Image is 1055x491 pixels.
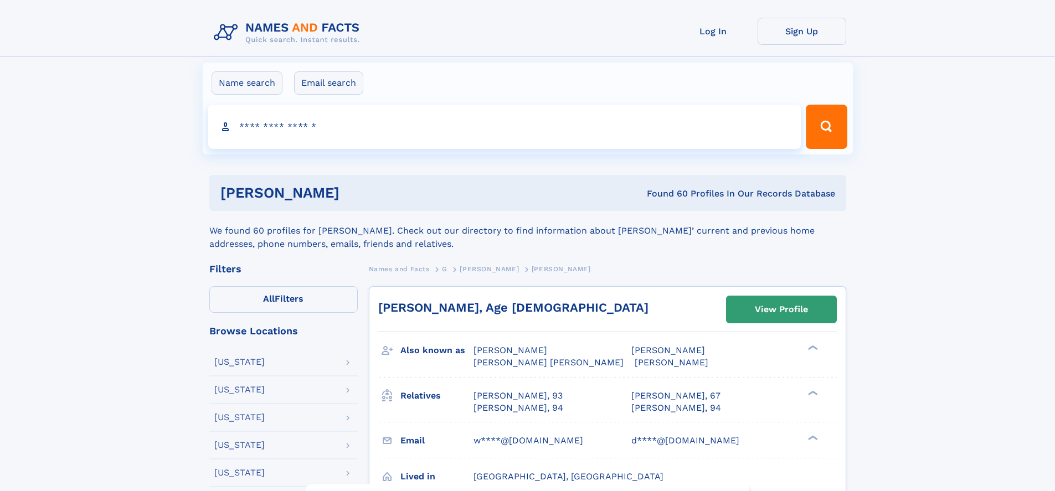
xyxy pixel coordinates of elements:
[493,188,835,200] div: Found 60 Profiles In Our Records Database
[209,326,358,336] div: Browse Locations
[805,389,819,396] div: ❯
[214,441,265,449] div: [US_STATE]
[474,471,663,482] span: [GEOGRAPHIC_DATA], [GEOGRAPHIC_DATA]
[212,71,282,95] label: Name search
[220,186,493,200] h1: [PERSON_NAME]
[400,467,474,486] h3: Lived in
[532,265,591,273] span: [PERSON_NAME]
[631,345,705,355] span: [PERSON_NAME]
[727,296,836,323] a: View Profile
[378,301,649,314] a: [PERSON_NAME], Age [DEMOGRAPHIC_DATA]
[294,71,363,95] label: Email search
[442,265,447,273] span: G
[758,18,846,45] a: Sign Up
[369,262,430,276] a: Names and Facts
[806,105,847,149] button: Search Button
[755,297,808,322] div: View Profile
[214,413,265,422] div: [US_STATE]
[631,402,721,414] a: [PERSON_NAME], 94
[442,262,447,276] a: G
[474,357,624,368] span: [PERSON_NAME] [PERSON_NAME]
[209,286,358,313] label: Filters
[474,402,563,414] a: [PERSON_NAME], 94
[263,293,275,304] span: All
[805,344,819,352] div: ❯
[805,434,819,441] div: ❯
[214,358,265,366] div: [US_STATE]
[214,385,265,394] div: [US_STATE]
[214,468,265,477] div: [US_STATE]
[208,105,801,149] input: search input
[209,18,369,48] img: Logo Names and Facts
[209,264,358,274] div: Filters
[460,262,519,276] a: [PERSON_NAME]
[400,341,474,360] h3: Also known as
[669,18,758,45] a: Log In
[474,345,547,355] span: [PERSON_NAME]
[400,431,474,450] h3: Email
[631,390,721,402] a: [PERSON_NAME], 67
[400,386,474,405] h3: Relatives
[474,390,563,402] a: [PERSON_NAME], 93
[460,265,519,273] span: [PERSON_NAME]
[209,211,846,251] div: We found 60 profiles for [PERSON_NAME]. Check out our directory to find information about [PERSON...
[635,357,708,368] span: [PERSON_NAME]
